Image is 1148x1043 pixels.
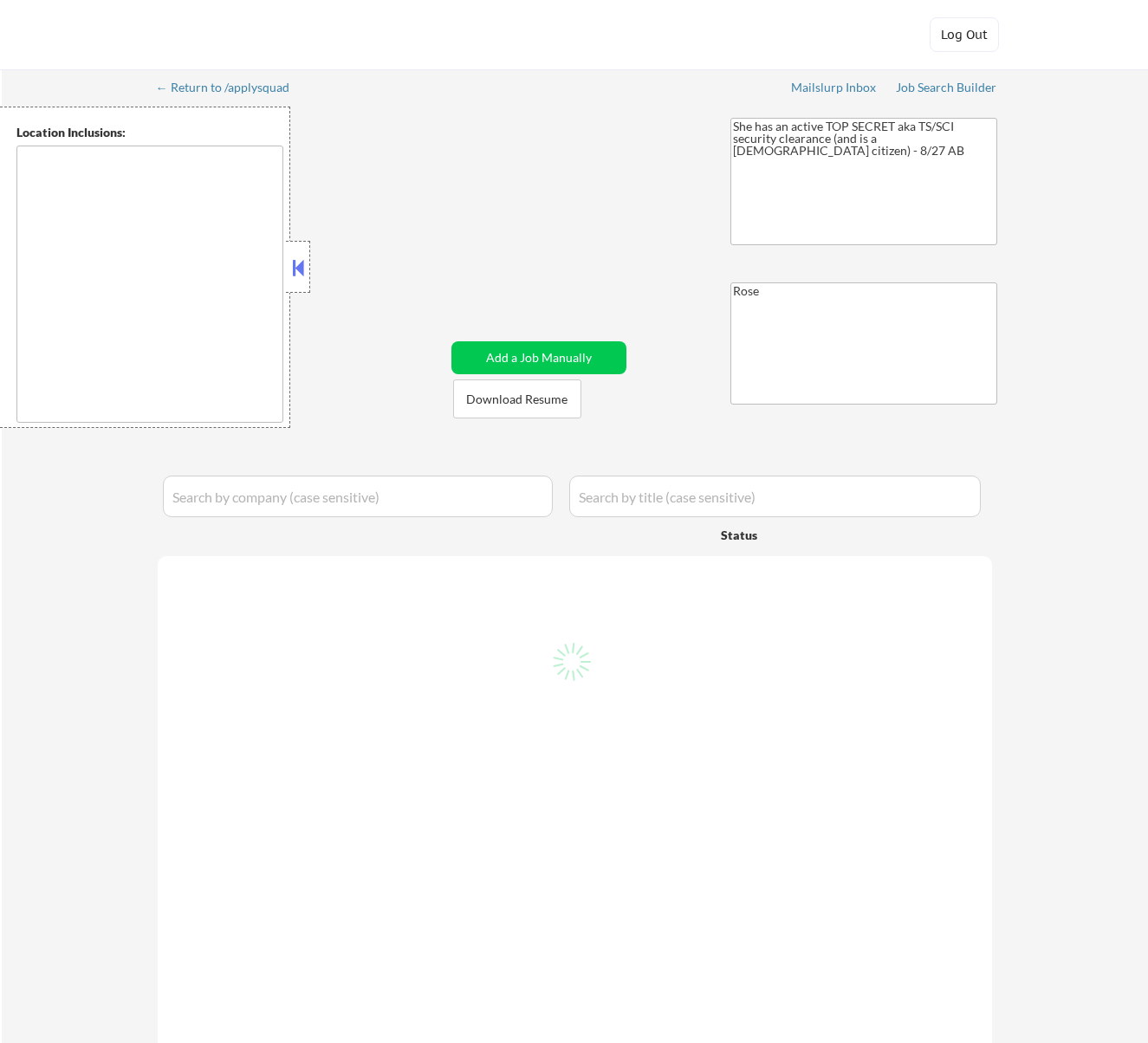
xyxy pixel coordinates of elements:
div: Status [721,519,870,550]
a: Mailslurp Inbox [791,81,878,98]
button: Download Resume [453,379,581,418]
div: Job Search Builder [896,81,997,94]
button: Log Out [930,17,999,52]
div: Mailslurp Inbox [791,81,878,94]
a: ← Return to /applysquad [156,81,306,98]
input: Search by company (case sensitive) [163,476,553,517]
div: Location Inclusions: [16,124,283,141]
input: Search by title (case sensitive) [569,476,981,517]
div: ← Return to /applysquad [156,81,306,94]
button: Add a Job Manually [451,341,626,374]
